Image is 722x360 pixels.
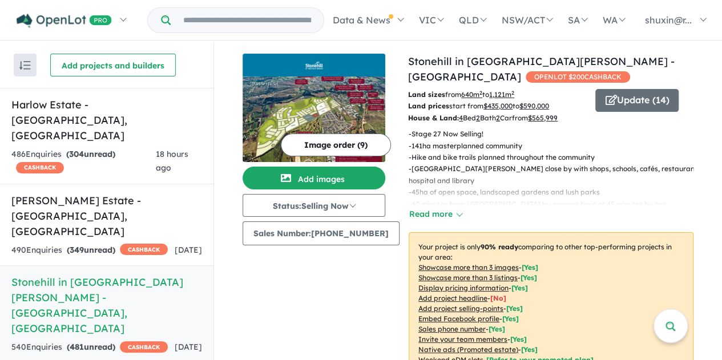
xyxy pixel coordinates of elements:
u: $ 565,999 [528,114,558,122]
u: 2 [476,114,480,122]
div: 490 Enquir ies [11,244,168,257]
u: Embed Facebook profile [418,314,499,323]
span: [ Yes ] [489,325,505,333]
div: 540 Enquir ies [11,341,168,354]
b: Land prices [408,102,449,110]
button: Read more [409,208,462,221]
img: sort.svg [19,61,31,70]
u: 4 [459,114,463,122]
span: to [482,90,514,99]
span: CASHBACK [120,244,168,255]
p: from [408,89,587,100]
button: Add images [243,167,385,189]
u: $ 590,000 [519,102,549,110]
img: Stonehill in Bacchus Marsh Estate - Maddingley [243,76,385,162]
sup: 2 [479,90,482,96]
button: Sales Number:[PHONE_NUMBER] [243,221,400,245]
input: Try estate name, suburb, builder or developer [173,8,321,33]
span: 349 [70,245,84,255]
h5: Stonehill in [GEOGRAPHIC_DATA][PERSON_NAME] - [GEOGRAPHIC_DATA] , [GEOGRAPHIC_DATA] [11,274,202,336]
span: [ No ] [490,294,506,302]
u: Native ads (Promoted estate) [418,345,518,354]
p: - 40 minutes from [GEOGRAPHIC_DATA] by express train or 45 minutes by car [409,199,703,210]
strong: ( unread) [67,245,115,255]
img: Stonehill in Bacchus Marsh Estate - Maddingley Logo [247,58,381,72]
img: Openlot PRO Logo White [17,14,112,28]
u: 640 m [461,90,482,99]
strong: ( unread) [67,342,115,352]
span: 304 [69,149,84,159]
span: [ Yes ] [502,314,519,323]
h5: Harlow Estate - [GEOGRAPHIC_DATA] , [GEOGRAPHIC_DATA] [11,97,202,143]
u: 1,121 m [489,90,514,99]
div: 486 Enquir ies [11,148,156,175]
u: Add project headline [418,294,487,302]
span: 481 [70,342,84,352]
p: - Hike and bike trails planned throughout the community [409,152,703,163]
p: Bed Bath Car from [408,112,587,124]
button: Image order (9) [281,134,391,156]
u: Display pricing information [418,284,509,292]
u: Showcase more than 3 listings [418,273,518,282]
u: Sales phone number [418,325,486,333]
a: Stonehill in Bacchus Marsh Estate - Maddingley LogoStonehill in Bacchus Marsh Estate - Maddingley [243,54,385,162]
span: [ Yes ] [511,284,528,292]
b: Land sizes [408,90,445,99]
p: - 141ha masterplanned community [409,140,703,152]
span: CASHBACK [16,162,64,173]
button: Status:Selling Now [243,194,385,217]
span: to [513,102,549,110]
a: Stonehill in [GEOGRAPHIC_DATA][PERSON_NAME] - [GEOGRAPHIC_DATA] [408,55,675,83]
span: CASHBACK [120,341,168,353]
p: - 45ha of open space, landscaped gardens and lush parks [409,187,703,198]
span: 18 hours ago [156,149,188,173]
span: [DATE] [175,245,202,255]
u: Add project selling-points [418,304,503,313]
b: House & Land: [408,114,459,122]
u: $ 435,000 [483,102,513,110]
u: Showcase more than 3 images [418,263,519,272]
p: start from [408,100,587,112]
u: Invite your team members [418,335,507,343]
strong: ( unread) [66,149,115,159]
span: [ Yes ] [521,273,537,282]
span: [ Yes ] [506,304,523,313]
u: 2 [496,114,500,122]
span: OPENLOT $ 200 CASHBACK [526,71,630,83]
span: [ Yes ] [522,263,538,272]
p: - Stage 27 Now Selling! [409,128,703,140]
span: [ Yes ] [510,335,527,343]
p: - [GEOGRAPHIC_DATA][PERSON_NAME] close by with shops, schools, cafés, restaurants, hospital and l... [409,163,703,187]
span: [Yes] [521,345,538,354]
sup: 2 [511,90,514,96]
button: Add projects and builders [50,54,176,76]
span: shuxin@r... [645,14,692,26]
span: [DATE] [175,342,202,352]
h5: [PERSON_NAME] Estate - [GEOGRAPHIC_DATA] , [GEOGRAPHIC_DATA] [11,193,202,239]
b: 90 % ready [481,242,518,251]
button: Update (14) [595,89,679,112]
